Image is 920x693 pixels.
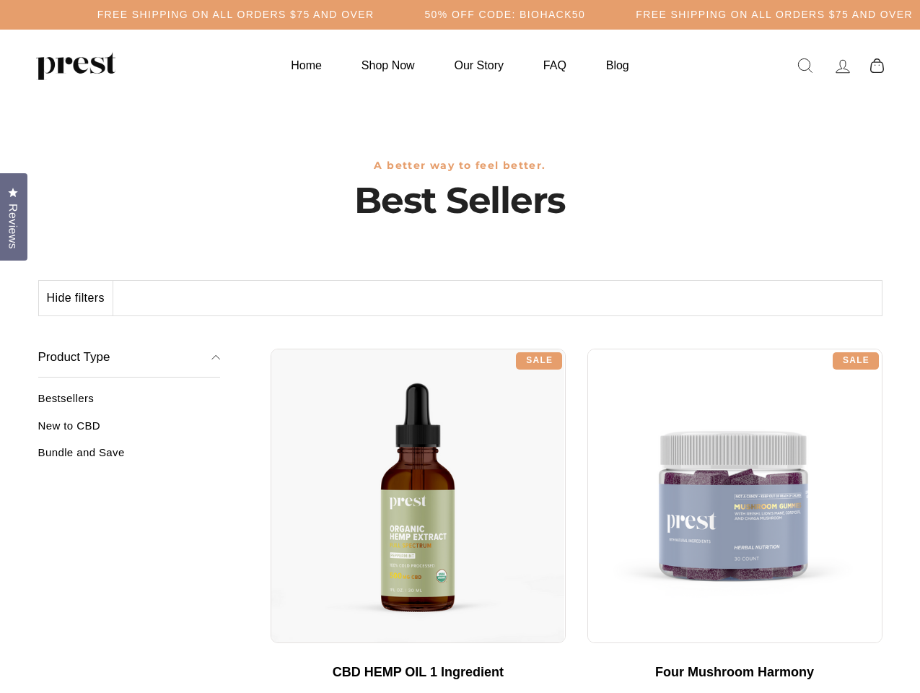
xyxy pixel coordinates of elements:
[39,281,113,315] button: Hide filters
[38,160,882,172] h3: A better way to feel better.
[38,446,221,470] a: Bundle and Save
[525,51,584,79] a: FAQ
[36,51,115,80] img: PREST ORGANICS
[343,51,433,79] a: Shop Now
[38,338,221,378] button: Product Type
[97,9,374,21] h5: Free Shipping on all orders $75 and over
[833,352,879,370] div: Sale
[602,665,868,681] div: Four Mushroom Harmony
[516,352,562,370] div: Sale
[273,51,647,79] ul: Primary
[437,51,522,79] a: Our Story
[273,51,340,79] a: Home
[588,51,647,79] a: Blog
[38,392,221,416] a: Bestsellers
[636,9,913,21] h5: Free Shipping on all orders $75 and over
[424,9,585,21] h5: 50% OFF CODE: BIOHACK50
[285,665,551,681] div: CBD HEMP OIL 1 Ingredient
[38,179,882,222] h1: Best Sellers
[4,204,22,249] span: Reviews
[38,419,221,443] a: New to CBD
